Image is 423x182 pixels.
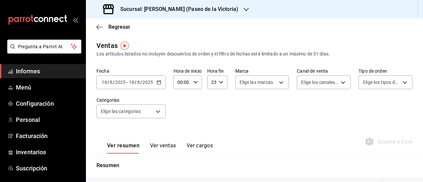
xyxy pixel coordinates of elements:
[16,165,47,172] font: Suscripción
[109,80,113,85] input: --
[96,97,119,103] font: Categorías
[16,68,40,75] font: Informes
[297,68,328,74] font: Canal de venta
[108,24,130,30] font: Regresar
[121,42,129,50] img: Marcador de información sobre herramientas
[120,6,238,12] font: Sucursal: [PERSON_NAME] (Paseo de la Victoria)
[135,80,136,85] font: /
[235,68,249,74] font: Marca
[16,132,48,139] font: Facturación
[96,68,109,74] font: Fecha
[96,24,130,30] button: Regresar
[96,162,119,168] font: Resumen
[101,80,107,85] input: --
[18,44,63,49] font: Pregunta a Parrot AI
[107,142,213,154] div: pestañas de navegación
[137,80,140,85] input: --
[240,80,273,85] font: Elige las marcas
[142,80,153,85] input: ----
[16,149,46,156] font: Inventarios
[113,80,115,85] font: /
[187,142,213,149] font: Ver cargos
[363,80,410,85] font: Elige los tipos de orden
[16,84,31,91] font: Menú
[115,80,126,85] input: ----
[96,42,118,50] font: Ventas
[127,80,128,85] font: -
[107,80,109,85] font: /
[73,17,78,22] button: abrir_cajón_menú
[173,68,202,74] font: Hora de inicio
[129,80,135,85] input: --
[301,80,354,85] font: Elige los canales de venta
[150,142,176,149] font: Ver ventas
[16,116,40,123] font: Personal
[16,100,54,107] font: Configuración
[96,51,330,56] font: Los artículos listados no incluyen descuentos de orden y el filtro de fechas está limitado a un m...
[207,68,224,74] font: Hora fin
[7,40,81,54] button: Pregunta a Parrot AI
[359,68,387,74] font: Tipo de orden
[5,48,81,55] a: Pregunta a Parrot AI
[101,109,141,114] font: Elige las categorías
[140,80,142,85] font: /
[107,142,139,149] font: Ver resumen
